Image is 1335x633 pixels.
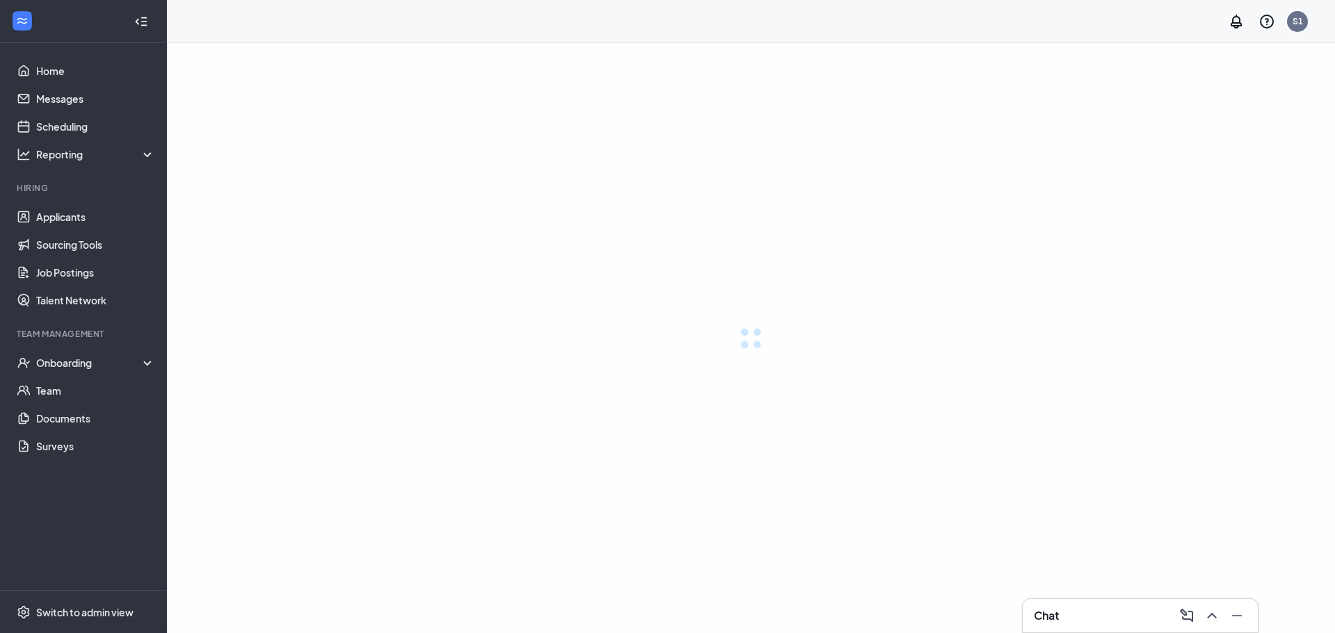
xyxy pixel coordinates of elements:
[1229,607,1245,624] svg: Minimize
[1224,605,1247,627] button: Minimize
[36,404,155,432] a: Documents
[1259,13,1275,30] svg: QuestionInfo
[17,328,152,340] div: Team Management
[36,605,133,619] div: Switch to admin view
[17,182,152,194] div: Hiring
[36,432,155,460] a: Surveys
[17,356,31,370] svg: UserCheck
[1228,13,1245,30] svg: Notifications
[36,356,156,370] div: Onboarding
[1204,607,1220,624] svg: ChevronUp
[17,147,31,161] svg: Analysis
[1034,608,1059,623] h3: Chat
[36,147,156,161] div: Reporting
[36,231,155,258] a: Sourcing Tools
[36,286,155,314] a: Talent Network
[15,14,29,28] svg: WorkstreamLogo
[1293,15,1303,27] div: S1
[1179,607,1195,624] svg: ComposeMessage
[36,203,155,231] a: Applicants
[36,113,155,140] a: Scheduling
[36,57,155,85] a: Home
[36,85,155,113] a: Messages
[36,377,155,404] a: Team
[17,605,31,619] svg: Settings
[134,15,148,28] svg: Collapse
[36,258,155,286] a: Job Postings
[1174,605,1197,627] button: ComposeMessage
[1199,605,1222,627] button: ChevronUp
